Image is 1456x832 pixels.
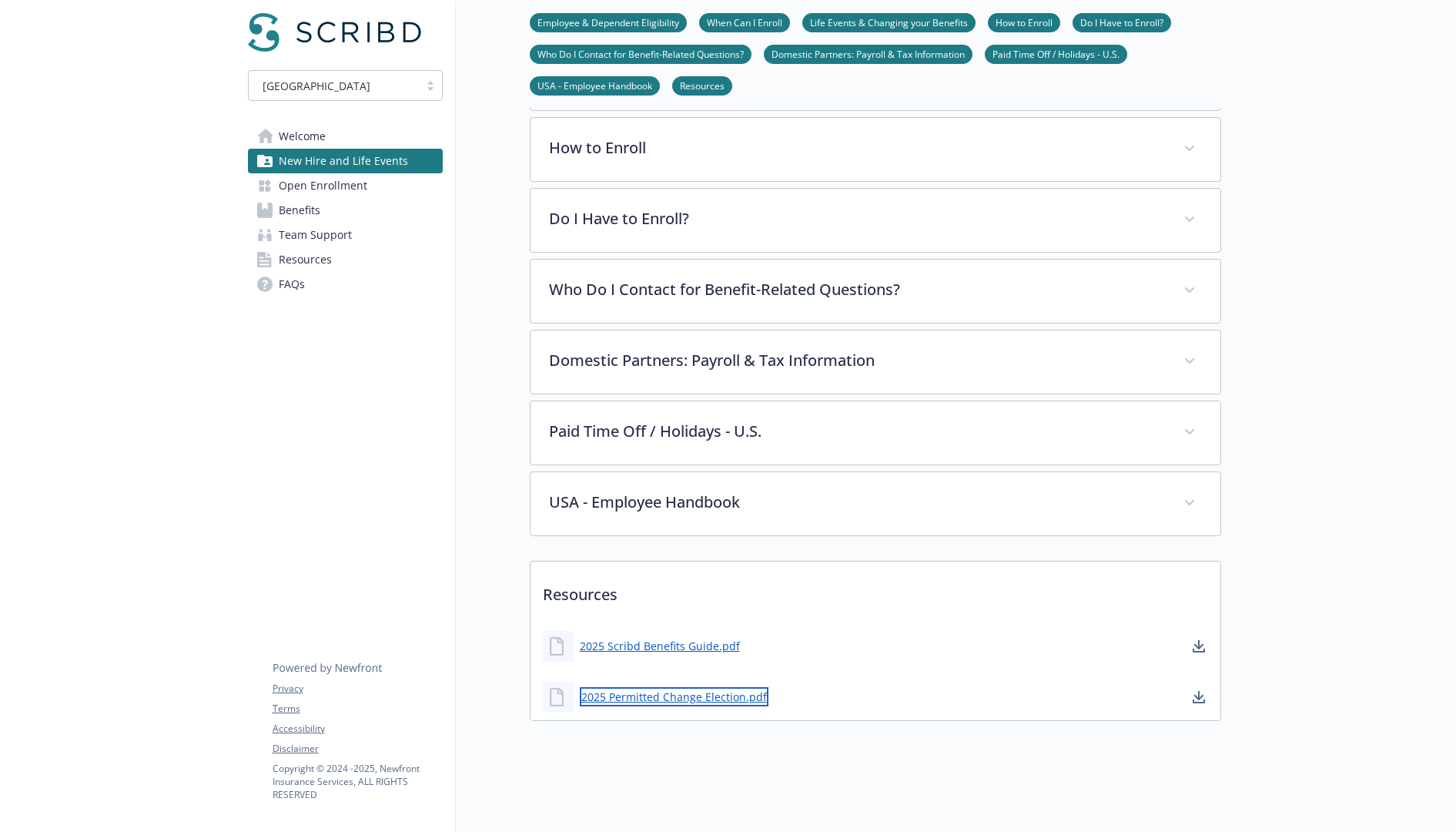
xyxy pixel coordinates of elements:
[531,118,1220,181] div: How to Enroll
[549,136,1165,159] p: How to Enroll
[279,173,367,198] span: Open Enrollment
[531,330,1220,394] div: Domestic Partners: Payroll & Tax Information
[580,638,740,654] a: 2025 Scribd Benefits Guide.pdf
[1073,15,1171,29] a: Do I Have to Enroll?
[549,491,1165,514] p: USA - Employee Handbook
[672,78,732,92] a: Resources
[530,15,687,29] a: Employee & Dependent Eligibility
[530,46,751,61] a: Who Do I Contact for Benefit-Related Questions?
[256,78,411,94] span: [GEOGRAPHIC_DATA]
[531,189,1220,252] div: Do I Have to Enroll?
[279,272,305,297] span: FAQs
[279,198,320,223] span: Benefits
[531,472,1220,535] div: USA - Employee Handbook
[549,278,1165,301] p: Who Do I Contact for Benefit-Related Questions?
[263,78,370,94] span: [GEOGRAPHIC_DATA]
[531,260,1220,323] div: Who Do I Contact for Benefit-Related Questions?
[273,702,442,716] a: Terms
[248,173,443,198] a: Open Enrollment
[988,15,1060,29] a: How to Enroll
[549,207,1165,230] p: Do I Have to Enroll?
[279,124,326,149] span: Welcome
[248,124,443,149] a: Welcome
[699,15,790,29] a: When Can I Enroll
[248,247,443,272] a: Resources
[764,46,972,61] a: Domestic Partners: Payroll & Tax Information
[549,420,1165,443] p: Paid Time Off / Holidays - U.S.
[1190,637,1208,656] a: download document
[802,15,976,29] a: Life Events & Changing your Benefits
[273,722,442,736] a: Accessibility
[549,349,1165,372] p: Domestic Partners: Payroll & Tax Information
[248,149,443,173] a: New Hire and Life Events
[248,223,443,247] a: Team Support
[530,78,660,92] a: USA - Employee Handbook
[273,742,442,756] a: Disclaimer
[279,223,352,247] span: Team Support
[273,682,442,696] a: Privacy
[580,687,768,706] a: 2025 Permitted Change Election.pdf
[273,762,442,801] p: Copyright © 2024 - 2025 , Newfront Insurance Services, ALL RIGHTS RESERVED
[279,149,408,173] span: New Hire and Life Events
[279,247,332,272] span: Resources
[248,272,443,297] a: FAQs
[1190,688,1208,706] a: download document
[531,401,1220,465] div: Paid Time Off / Holidays - U.S.
[985,46,1127,61] a: Paid Time Off / Holidays - U.S.
[248,198,443,223] a: Benefits
[531,562,1220,619] p: Resources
